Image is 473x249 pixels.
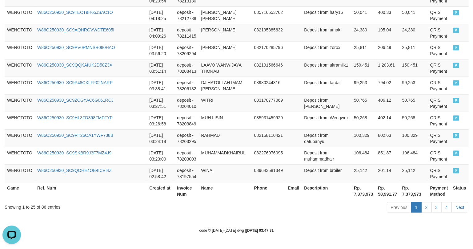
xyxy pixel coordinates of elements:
[302,147,352,165] td: Deposit from muhammadhair
[147,77,174,94] td: [DATE] 03:38:41
[428,6,451,24] td: QRIS Payment
[351,59,375,77] td: 150,451
[199,112,252,129] td: MUH LISIN
[428,129,451,147] td: QRIS Payment
[351,147,375,165] td: 106,484
[400,129,428,147] td: 100,329
[351,6,375,24] td: 50,041
[35,182,147,200] th: Ref. Num
[174,112,198,129] td: deposit - 78203849
[428,59,451,77] td: QRIS Payment
[351,42,375,59] td: 25,811
[5,24,35,42] td: WENGTOTO
[252,42,285,59] td: 082170285796
[376,94,400,112] td: 406.12
[37,168,112,173] a: W86O250930_SC9QOHE4OE4ICVI4Z
[400,42,428,59] td: 25,811
[5,42,35,59] td: WENGTOTO
[400,112,428,129] td: 50,268
[441,202,452,213] a: 4
[199,24,252,42] td: [PERSON_NAME]
[174,42,198,59] td: deposit - 78209294
[37,98,114,103] a: W86O250930_SC9ZCGYAC6G061RCJ
[453,168,459,173] span: PAID
[246,229,274,233] strong: [DATE] 03:47:31
[421,202,432,213] a: 2
[37,45,115,50] a: W86O250930_SC9PV0RMNSR080HAO
[453,151,459,156] span: PAID
[147,24,174,42] td: [DATE] 04:09:26
[199,42,252,59] td: [PERSON_NAME]
[351,94,375,112] td: 50,765
[252,6,285,24] td: 085716553762
[147,165,174,182] td: [DATE] 02:58:42
[174,147,198,165] td: deposit - 78203003
[174,59,198,77] td: deposit - 78208413
[174,129,198,147] td: deposit - 78203295
[400,182,428,200] th: Rp. 7,373,973
[428,94,451,112] td: QRIS Payment
[174,94,198,112] td: deposit - 78204010
[5,112,35,129] td: WENGTOTO
[302,165,352,182] td: Deposit from broiler
[302,112,352,129] td: Deposit from Wengwex
[252,77,285,94] td: 08980244316
[400,94,428,112] td: 50,765
[37,133,113,138] a: W86O250930_SC9RT26OA1YWF738B
[376,59,400,77] td: 1,203.61
[252,24,285,42] td: 082195885632
[351,129,375,147] td: 100,329
[174,165,198,182] td: deposit - 78197554
[428,42,451,59] td: QRIS Payment
[37,27,114,32] a: W86O250930_SC9AQHRGVWDTE605I
[199,165,252,182] td: WINA
[147,147,174,165] td: [DATE] 03:23:00
[351,165,375,182] td: 25,142
[5,59,35,77] td: WENGTOTO
[428,147,451,165] td: QRIS Payment
[376,165,400,182] td: 201.14
[376,42,400,59] td: 206.49
[5,77,35,94] td: WENGTOTO
[199,59,252,77] td: LAAVO WANWIJAYA THORAB
[5,165,35,182] td: WENGTOTO
[174,6,198,24] td: deposit - 78212788
[302,42,352,59] td: Deposit from zorox
[453,45,459,51] span: PAID
[174,77,198,94] td: deposit - 78206182
[199,77,252,94] td: DJIHATOLLAH IMAM [PERSON_NAME]
[302,59,352,77] td: Deposit from ultramilk1
[5,202,192,210] div: Showing 1 to 25 of 86 entries
[5,94,35,112] td: WENGTOTO
[252,182,285,200] th: Phone
[302,6,352,24] td: Deposit from hary16
[351,182,375,200] th: Rp. 7,373,973
[400,59,428,77] td: 150,451
[37,150,111,155] a: W86O250930_SC9SKBR9J3F7MZ4J9
[37,80,113,85] a: W86O250930_SC9P48CXLFF02NARP
[400,24,428,42] td: 24,380
[302,182,352,200] th: Description
[376,6,400,24] td: 400.33
[453,98,459,103] span: PAID
[37,115,113,120] a: W86O250930_SC9HL3FD398FMFFYP
[199,94,252,112] td: WITRI
[411,202,422,213] a: 1
[199,147,252,165] td: MUHAMMADKHAIRUL
[453,80,459,86] span: PAID
[5,129,35,147] td: WENGTOTO
[252,129,285,147] td: 082158110421
[453,28,459,33] span: PAID
[428,112,451,129] td: QRIS Payment
[147,6,174,24] td: [DATE] 04:18:25
[199,6,252,24] td: [PERSON_NAME] [PERSON_NAME]
[376,112,400,129] td: 402.14
[252,147,285,165] td: 082276976095
[351,77,375,94] td: 99,253
[174,24,198,42] td: deposit - 78211415
[199,229,274,233] small: code © [DATE]-[DATE] dwg |
[428,182,451,200] th: Payment Method
[400,165,428,182] td: 25,142
[400,77,428,94] td: 99,253
[5,147,35,165] td: WENGTOTO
